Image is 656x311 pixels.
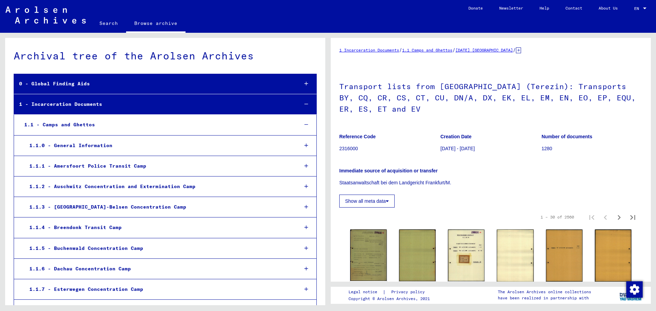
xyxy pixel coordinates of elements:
[350,229,387,281] img: 001.jpg
[455,47,513,53] a: [DATE] [GEOGRAPHIC_DATA]
[402,47,452,53] a: 1.1 Camps and Ghettos
[339,71,642,123] h1: Transport lists from [GEOGRAPHIC_DATA] (Terezin): Transports BY, CQ, CR, CS, CT, CU, DN/A, DX, EK...
[24,139,293,152] div: 1.1.0 - General Information
[452,47,455,53] span: /
[339,168,438,173] b: Immediate source of acquisition or transfer
[339,134,376,139] b: Reference Code
[19,118,293,131] div: 1.1 - Camps and Ghettos
[14,98,293,111] div: 1 - Incarceration Documents
[585,210,599,224] button: First page
[618,286,644,303] img: yv_logo.png
[126,15,186,33] a: Browse archive
[440,134,471,139] b: Creation Date
[513,47,516,53] span: /
[399,47,402,53] span: /
[339,195,395,208] button: Show all meta data
[595,229,631,282] img: 002.jpg
[399,229,436,282] img: 002.jpg
[348,288,383,296] a: Legal notice
[91,15,126,31] a: Search
[24,159,293,173] div: 1.1.1 - Amersfoort Police Transit Camp
[339,179,642,186] p: Staatsanwaltschaft bei dem Landgericht Frankfurt/M.
[24,200,293,214] div: 1.1.3 - [GEOGRAPHIC_DATA]-Belsen Concentration Camp
[626,210,640,224] button: Last page
[599,210,612,224] button: Previous page
[626,281,642,297] div: Change consent
[348,288,433,296] div: |
[14,77,293,90] div: 0 - Global Finding Aids
[541,214,574,220] div: 1 – 30 of 2560
[339,47,399,53] a: 1 Incarceration Documents
[386,288,433,296] a: Privacy policy
[634,6,642,11] span: EN
[448,229,484,281] img: 001.jpg
[542,145,642,152] p: 1280
[24,180,293,193] div: 1.1.2 - Auschwitz Concentration and Extermination Camp
[498,289,591,295] p: The Arolsen Archives online collections
[14,48,317,63] div: Archival tree of the Arolsen Archives
[339,145,440,152] p: 2316000
[5,6,86,24] img: Arolsen_neg.svg
[24,262,293,275] div: 1.1.6 - Dachau Concentration Camp
[498,295,591,301] p: have been realized in partnership with
[626,281,643,298] img: Change consent
[542,134,592,139] b: Number of documents
[546,229,583,282] img: 001.jpg
[497,229,533,282] img: 002.jpg
[612,210,626,224] button: Next page
[24,221,293,234] div: 1.1.4 - Breendonk Transit Camp
[348,296,433,302] p: Copyright © Arolsen Archives, 2021
[24,283,293,296] div: 1.1.7 - Esterwegen Concentration Camp
[440,145,541,152] p: [DATE] - [DATE]
[24,242,293,255] div: 1.1.5 - Buchenwald Concentration Camp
